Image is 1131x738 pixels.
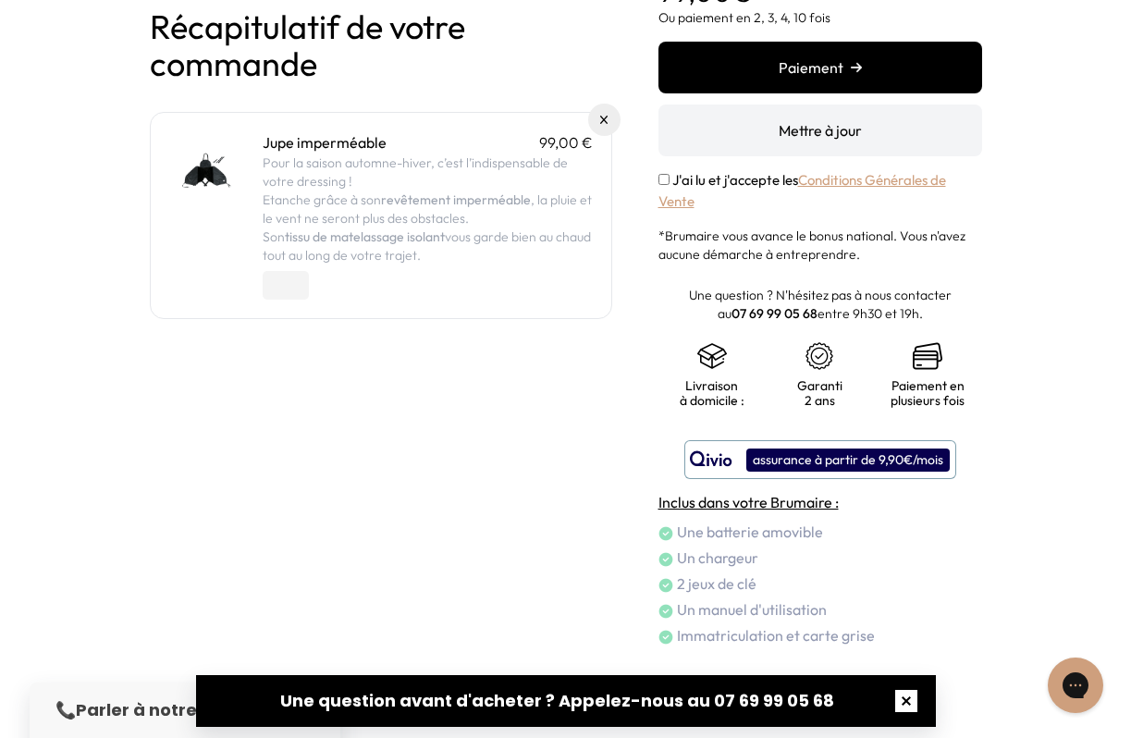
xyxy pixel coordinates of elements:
[381,191,531,208] strong: revêtement imperméable
[658,598,982,621] li: Un manuel d'utilisation
[658,42,982,93] button: Paiement
[263,228,593,264] p: Son vous garde bien au chaud tout au long de votre trajet.
[891,378,965,408] p: Paiement en plusieurs fois
[697,341,727,371] img: shipping.png
[169,131,248,210] img: Jupe imperméable
[539,131,593,154] p: 99,00 €
[805,341,834,371] img: certificat-de-garantie.png
[600,116,609,124] img: Supprimer du panier
[658,578,673,593] img: check.png
[150,8,612,82] h1: Récapitulatif de votre commande
[658,624,982,646] li: Immatriculation et carte grise
[690,449,732,471] img: logo qivio
[658,604,673,619] img: check.png
[658,526,673,541] img: check.png
[658,171,946,210] a: Conditions Générales de Vente
[658,491,982,513] h4: Inclus dans votre Brumaire :
[658,171,946,210] label: J'ai lu et j'accepte les
[658,105,982,156] button: Mettre à jour
[263,191,593,228] p: Etanche grâce à son , la pluie et le vent ne seront plus des obstacles.
[658,286,982,323] p: Une question ? N'hésitez pas à nous contacter au entre 9h30 et 19h.
[285,228,445,245] strong: tissu de matelassage isolant
[851,62,862,73] img: right-arrow.png
[658,552,673,567] img: check.png
[677,378,748,408] p: Livraison à domicile :
[731,305,818,322] a: 07 69 99 05 68
[1039,651,1113,720] iframe: Gorgias live chat messenger
[263,154,593,191] p: Pour la saison automne-hiver, c’est l’indispensable de votre dressing !
[684,440,956,479] button: assurance à partir de 9,90€/mois
[263,133,387,152] a: Jupe imperméable
[658,8,982,27] p: Ou paiement en 2, 3, 4, 10 fois
[658,227,982,264] p: *Brumaire vous avance le bonus national. Vous n'avez aucune démarche à entreprendre.
[784,378,855,408] p: Garanti 2 ans
[658,630,673,645] img: check.png
[913,341,942,371] img: credit-cards.png
[746,449,950,472] div: assurance à partir de 9,90€/mois
[658,521,982,543] li: Une batterie amovible
[658,547,982,569] li: Un chargeur
[658,572,982,595] li: 2 jeux de clé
